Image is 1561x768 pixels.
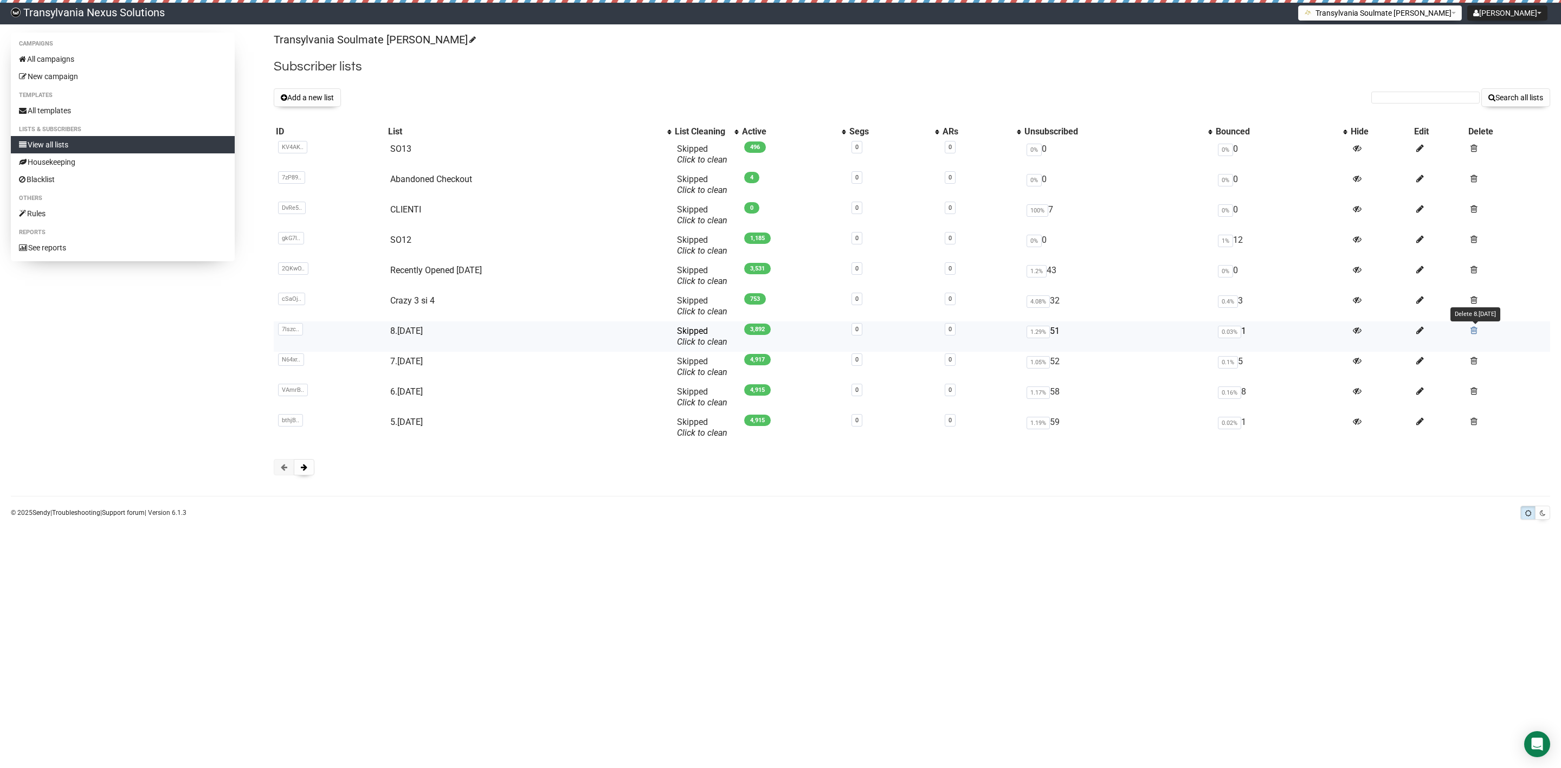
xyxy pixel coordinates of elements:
[390,326,423,336] a: 8.[DATE]
[11,102,235,119] a: All templates
[390,144,411,154] a: SO13
[1214,200,1349,230] td: 0
[855,235,859,242] a: 0
[677,185,727,195] a: Click to clean
[390,174,472,184] a: Abandoned Checkout
[11,239,235,256] a: See reports
[1027,295,1050,308] span: 4.08%
[744,233,771,244] span: 1,185
[744,384,771,396] span: 4,915
[1218,295,1238,308] span: 0.4%
[278,384,308,396] span: VAmrB..
[1412,124,1466,139] th: Edit: No sort applied, sorting is disabled
[278,293,305,305] span: cSaOj..
[278,323,303,335] span: 7lszc..
[1027,204,1048,217] span: 100%
[744,324,771,335] span: 3,892
[1214,261,1349,291] td: 0
[386,124,673,139] th: List: No sort applied, activate to apply an ascending sort
[677,204,727,225] span: Skipped
[278,353,304,366] span: N64xr..
[1214,412,1349,443] td: 1
[1216,126,1338,137] div: Bounced
[11,205,235,222] a: Rules
[855,204,859,211] a: 0
[949,295,952,302] a: 0
[1024,126,1202,137] div: Unsubscribed
[744,263,771,274] span: 3,531
[1022,352,1213,382] td: 52
[278,232,304,244] span: gkG7l..
[677,417,727,438] span: Skipped
[677,295,727,317] span: Skipped
[855,174,859,181] a: 0
[1022,230,1213,261] td: 0
[11,89,235,102] li: Templates
[1214,124,1349,139] th: Bounced: No sort applied, activate to apply an ascending sort
[943,126,1012,137] div: ARs
[1027,144,1042,156] span: 0%
[677,276,727,286] a: Click to clean
[673,124,740,139] th: List Cleaning: No sort applied, activate to apply an ascending sort
[677,246,727,256] a: Click to clean
[1218,265,1233,277] span: 0%
[677,265,727,286] span: Skipped
[855,417,859,424] a: 0
[677,174,727,195] span: Skipped
[1304,8,1313,17] img: 1.png
[11,123,235,136] li: Lists & subscribers
[1218,326,1241,338] span: 0.03%
[274,88,341,107] button: Add a new list
[1467,5,1547,21] button: [PERSON_NAME]
[744,202,759,214] span: 0
[949,386,952,393] a: 0
[11,136,235,153] a: View all lists
[1022,291,1213,321] td: 32
[677,326,727,347] span: Skipped
[855,356,859,363] a: 0
[949,144,952,151] a: 0
[677,397,727,408] a: Click to clean
[390,295,435,306] a: Crazy 3 si 4
[278,262,308,275] span: 2QKwO..
[1027,326,1050,338] span: 1.29%
[1481,88,1550,107] button: Search all lists
[11,171,235,188] a: Blacklist
[1214,139,1349,170] td: 0
[744,172,759,183] span: 4
[274,57,1550,76] h2: Subscriber lists
[949,235,952,242] a: 0
[1027,235,1042,247] span: 0%
[742,126,836,137] div: Active
[740,124,847,139] th: Active: No sort applied, activate to apply an ascending sort
[102,509,145,517] a: Support forum
[855,386,859,393] a: 0
[1022,412,1213,443] td: 59
[855,144,859,151] a: 0
[1214,230,1349,261] td: 12
[1218,235,1233,247] span: 1%
[744,141,766,153] span: 496
[744,293,766,305] span: 753
[1524,731,1550,757] div: Open Intercom Messenger
[1218,204,1233,217] span: 0%
[1022,139,1213,170] td: 0
[677,215,727,225] a: Click to clean
[390,265,482,275] a: Recently Opened [DATE]
[855,326,859,333] a: 0
[1351,126,1410,137] div: Hide
[278,171,305,184] span: 7zP89..
[949,204,952,211] a: 0
[1298,5,1462,21] button: Transylvania Soulmate [PERSON_NAME]
[949,265,952,272] a: 0
[677,144,727,165] span: Skipped
[677,154,727,165] a: Click to clean
[677,337,727,347] a: Click to clean
[11,8,21,17] img: 586cc6b7d8bc403f0c61b981d947c989
[11,192,235,205] li: Others
[677,386,727,408] span: Skipped
[1027,265,1047,277] span: 1.2%
[949,356,952,363] a: 0
[1414,126,1464,137] div: Edit
[1214,382,1349,412] td: 8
